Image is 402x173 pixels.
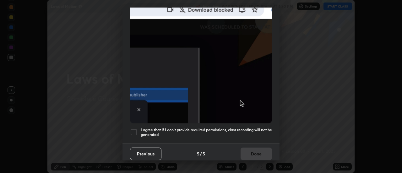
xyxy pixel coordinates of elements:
[197,150,199,157] h4: 5
[130,148,161,160] button: Previous
[203,150,205,157] h4: 5
[141,127,272,137] h5: I agree that if I don't provide required permissions, class recording will not be generated
[200,150,202,157] h4: /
